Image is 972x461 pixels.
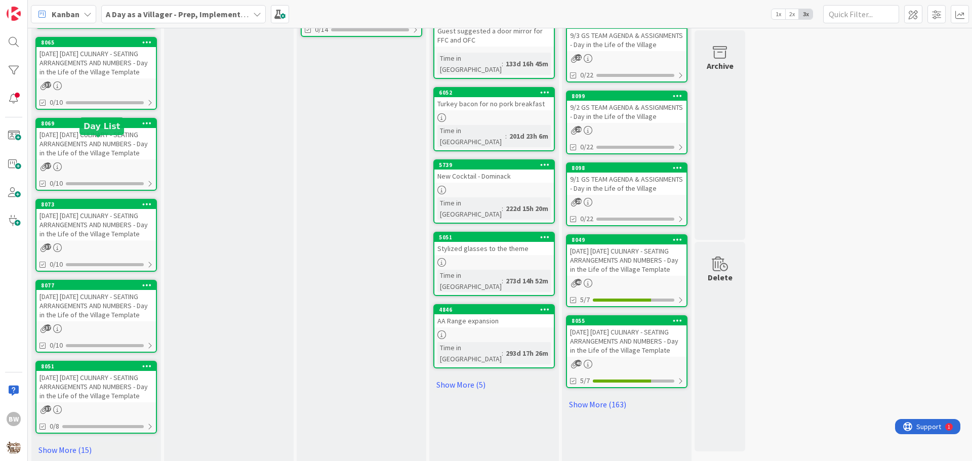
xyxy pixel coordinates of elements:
[36,119,156,159] div: 8069[DATE] [DATE] CULINARY - SEATING ARRANGEMENTS AND NUMBERS - Day in the Life of the Village Te...
[434,314,554,327] div: AA Range expansion
[580,70,593,80] span: 0/22
[567,29,686,51] div: 9/3 GS TEAM AGENDA & ASSIGNMENTS - Day in the Life of the Village
[434,305,554,327] div: 4846AA Range expansion
[507,131,551,142] div: 201d 23h 6m
[567,101,686,123] div: 9/2 GS TEAM AGENDA & ASSIGNMENTS - Day in the Life of the Village
[580,375,590,386] span: 5/7
[772,9,785,19] span: 1x
[572,236,686,243] div: 8049
[35,118,157,191] a: 8069[DATE] [DATE] CULINARY - SEATING ARRANGEMENTS AND NUMBERS - Day in the Life of the Village Te...
[566,19,687,82] a: 9/3 GS TEAM AGENDA & ASSIGNMENTS - Day in the Life of the Village0/22
[36,128,156,159] div: [DATE] [DATE] CULINARY - SEATING ARRANGEMENTS AND NUMBERS - Day in the Life of the Village Template
[799,9,813,19] span: 3x
[434,15,554,47] div: Guest suggested a door mirror for FFC and OFC
[433,14,555,79] a: Guest suggested a door mirror for FFC and OFCTime in [GEOGRAPHIC_DATA]:133d 16h 45m
[45,81,51,88] span: 37
[21,2,46,14] span: Support
[36,281,156,290] div: 8077
[36,281,156,321] div: 8077[DATE] [DATE] CULINARY - SEATING ARRANGEMENTS AND NUMBERS - Day in the Life of the Village Te...
[503,203,551,214] div: 222d 15h 20m
[566,315,687,388] a: 8055[DATE] [DATE] CULINARY - SEATING ARRANGEMENTS AND NUMBERS - Day in the Life of the Village Te...
[567,92,686,123] div: 80999/2 GS TEAM AGENDA & ASSIGNMENTS - Day in the Life of the Village
[502,203,503,214] span: :
[36,362,156,402] div: 8051[DATE] [DATE] CULINARY - SEATING ARRANGEMENTS AND NUMBERS - Day in the Life of the Village Te...
[567,163,686,173] div: 8098
[434,233,554,255] div: 5051Stylized glasses to the theme
[503,348,551,359] div: 293d 17h 26m
[439,306,554,313] div: 4846
[35,37,157,110] a: 8065[DATE] [DATE] CULINARY - SEATING ARRANGEMENTS AND NUMBERS - Day in the Life of the Village Te...
[580,214,593,224] span: 0/22
[41,120,156,127] div: 8069
[36,47,156,78] div: [DATE] [DATE] CULINARY - SEATING ARRANGEMENTS AND NUMBERS - Day in the Life of the Village Template
[50,178,63,189] span: 0/10
[708,271,733,283] div: Delete
[437,197,502,220] div: Time in [GEOGRAPHIC_DATA]
[36,200,156,209] div: 8073
[36,200,156,240] div: 8073[DATE] [DATE] CULINARY - SEATING ARRANGEMENTS AND NUMBERS - Day in the Life of the Village Te...
[41,282,156,289] div: 8077
[50,259,63,270] span: 0/10
[50,340,63,351] span: 0/10
[433,304,555,368] a: 4846AA Range expansionTime in [GEOGRAPHIC_DATA]:293d 17h 26m
[580,142,593,152] span: 0/22
[567,20,686,51] div: 9/3 GS TEAM AGENDA & ASSIGNMENTS - Day in the Life of the Village
[572,164,686,172] div: 8098
[434,88,554,110] div: 6052Turkey bacon for no pork breakfast
[45,243,51,250] span: 37
[50,421,59,432] span: 0/8
[439,234,554,241] div: 5051
[45,324,51,331] span: 37
[434,242,554,255] div: Stylized glasses to the theme
[434,233,554,242] div: 5051
[572,317,686,324] div: 8055
[35,199,157,272] a: 8073[DATE] [DATE] CULINARY - SEATING ARRANGEMENTS AND NUMBERS - Day in the Life of the Village Te...
[7,7,21,21] img: Visit kanbanzone.com
[433,232,555,296] a: 5051Stylized glasses to the themeTime in [GEOGRAPHIC_DATA]:273d 14h 52m
[7,440,21,454] img: avatar
[567,163,686,195] div: 80989/1 GS TEAM AGENDA & ASSIGNMENTS - Day in the Life of the Village
[35,442,157,458] a: Show More (15)
[437,342,502,364] div: Time in [GEOGRAPHIC_DATA]
[36,38,156,47] div: 8065
[434,305,554,314] div: 4846
[567,316,686,357] div: 8055[DATE] [DATE] CULINARY - SEATING ARRANGEMENTS AND NUMBERS - Day in the Life of the Village Te...
[433,376,555,393] a: Show More (5)
[50,97,63,108] span: 0/10
[785,9,799,19] span: 2x
[434,24,554,47] div: Guest suggested a door mirror for FFC and OFC
[433,87,555,151] a: 6052Turkey bacon for no pork breakfastTime in [GEOGRAPHIC_DATA]:201d 23h 6m
[566,234,687,307] a: 8049[DATE] [DATE] CULINARY - SEATING ARRANGEMENTS AND NUMBERS - Day in the Life of the Village Te...
[575,198,582,204] span: 29
[53,4,55,12] div: 1
[439,161,554,169] div: 5739
[439,89,554,96] div: 6052
[36,362,156,371] div: 8051
[41,39,156,46] div: 8065
[707,60,734,72] div: Archive
[36,38,156,78] div: 8065[DATE] [DATE] CULINARY - SEATING ARRANGEMENTS AND NUMBERS - Day in the Life of the Village Te...
[315,24,328,35] span: 0/14
[36,209,156,240] div: [DATE] [DATE] CULINARY - SEATING ARRANGEMENTS AND NUMBERS - Day in the Life of the Village Template
[45,405,51,412] span: 37
[36,290,156,321] div: [DATE] [DATE] CULINARY - SEATING ARRANGEMENTS AND NUMBERS - Day in the Life of the Village Template
[823,5,899,23] input: Quick Filter...
[36,119,156,128] div: 8069
[437,125,505,147] div: Time in [GEOGRAPHIC_DATA]
[7,412,21,426] div: BW
[502,275,503,286] span: :
[437,270,502,292] div: Time in [GEOGRAPHIC_DATA]
[434,97,554,110] div: Turkey bacon for no pork breakfast
[575,54,582,61] span: 21
[580,295,590,305] span: 5/7
[575,126,582,133] span: 29
[106,9,287,19] b: A Day as a Villager - Prep, Implement and Execute
[35,361,157,434] a: 8051[DATE] [DATE] CULINARY - SEATING ARRANGEMENTS AND NUMBERS - Day in the Life of the Village Te...
[572,93,686,100] div: 8099
[566,91,687,154] a: 80999/2 GS TEAM AGENDA & ASSIGNMENTS - Day in the Life of the Village0/22
[433,159,555,224] a: 5739New Cocktail - DominackTime in [GEOGRAPHIC_DATA]:222d 15h 20m
[575,360,582,366] span: 40
[52,8,79,20] span: Kanban
[503,275,551,286] div: 273d 14h 52m
[437,53,502,75] div: Time in [GEOGRAPHIC_DATA]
